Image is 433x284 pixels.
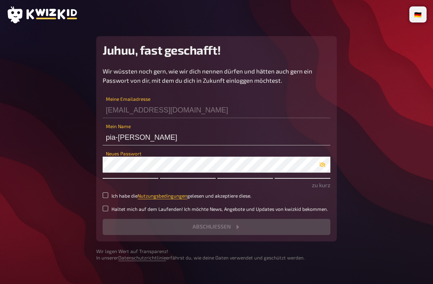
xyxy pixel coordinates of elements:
h2: Juhuu, fast geschafft! [103,43,330,57]
input: Mein Name [103,129,330,145]
p: zu kurz [103,181,330,189]
input: Meine Emailadresse [103,102,330,118]
small: Ich habe die gelesen und akzeptiere diese. [111,192,251,199]
small: Haltet mich auf dem Laufenden! Ich möchte News, Angebote und Updates von kwizkid bekommen. [111,206,328,212]
a: Nutzungsbedingungen [138,193,187,198]
li: 🇩🇪 [411,8,425,21]
a: Datenschutzrichtlinie [118,255,166,260]
button: Abschließen [103,219,330,235]
p: Wir wüssten noch gern, wie wir dich nennen dürfen und hätten auch gern ein Passwort von dir, mit ... [103,67,330,85]
small: Wir legen Wert auf Transparenz! In unserer erfährst du, wie deine Daten verwendet und geschützt w... [96,248,337,262]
